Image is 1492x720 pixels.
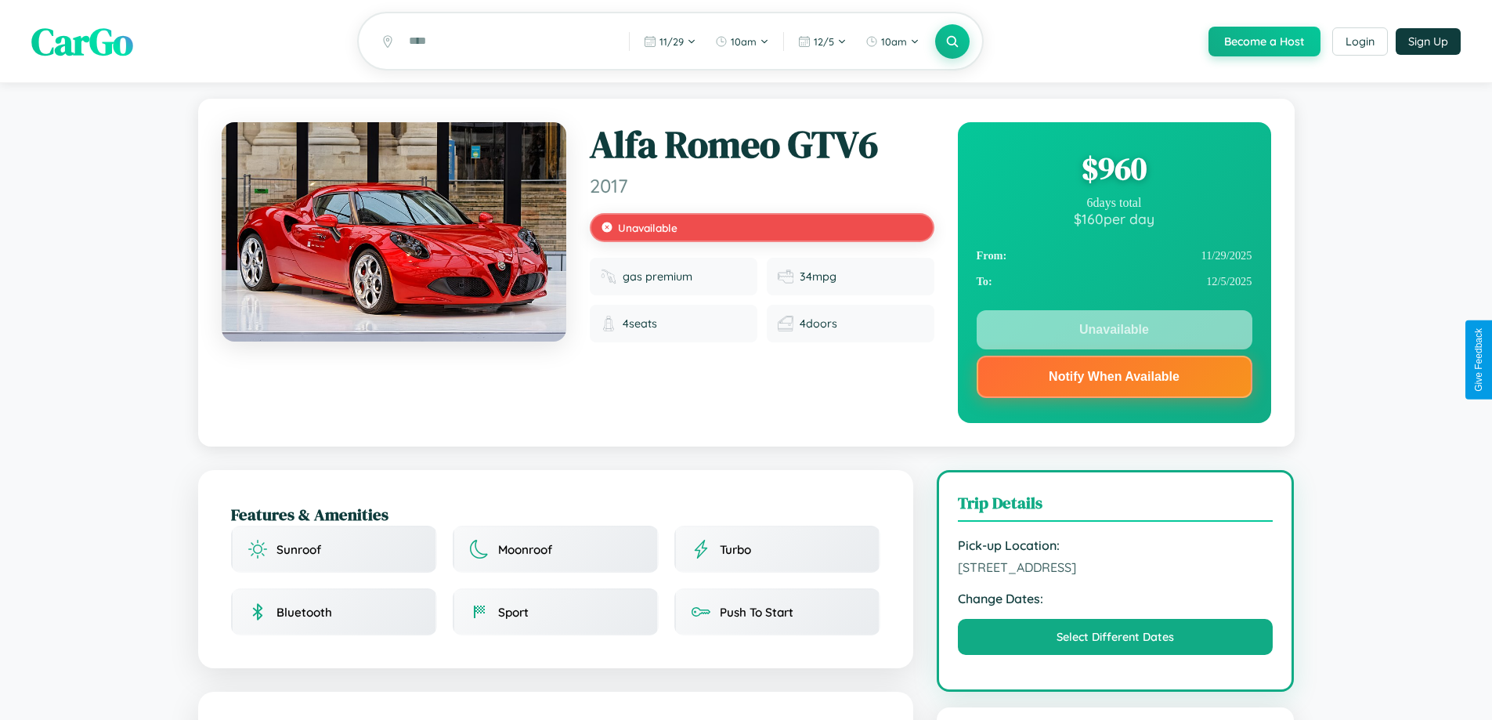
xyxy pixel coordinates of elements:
span: Unavailable [618,221,677,234]
strong: From: [977,249,1007,262]
span: 2017 [590,174,934,197]
span: 4 seats [623,317,657,331]
span: CarGo [31,16,133,67]
img: Fuel type [601,269,616,284]
span: 34 mpg [800,270,836,284]
img: Alfa Romeo GTV6 2017 [222,122,566,342]
strong: Pick-up Location: [958,537,1273,553]
button: Unavailable [977,310,1252,349]
span: Moonroof [498,542,552,557]
div: $ 160 per day [977,210,1252,227]
span: 11 / 29 [659,35,684,48]
span: 12 / 5 [814,35,834,48]
span: [STREET_ADDRESS] [958,559,1273,575]
button: 11/29 [636,29,704,54]
span: 10am [731,35,757,48]
span: gas premium [623,270,692,284]
div: 12 / 5 / 2025 [977,269,1252,295]
button: Select Different Dates [958,619,1273,655]
div: Give Feedback [1473,328,1484,392]
img: Seats [601,316,616,331]
h3: Trip Details [958,491,1273,522]
span: Bluetooth [276,605,332,620]
strong: Change Dates: [958,591,1273,606]
span: Push To Start [720,605,793,620]
span: Turbo [720,542,751,557]
span: 4 doors [800,317,837,331]
span: Sunroof [276,542,321,557]
span: 10am [881,35,907,48]
span: Sport [498,605,529,620]
button: Notify When Available [977,356,1252,398]
button: 12/5 [790,29,854,54]
strong: To: [977,275,992,288]
div: $ 960 [977,147,1252,190]
h2: Features & Amenities [231,503,880,526]
img: Doors [778,316,793,331]
img: Fuel efficiency [778,269,793,284]
button: 10am [707,29,777,54]
div: 6 days total [977,196,1252,210]
button: Login [1332,27,1388,56]
button: Sign Up [1396,28,1461,55]
button: Become a Host [1208,27,1320,56]
div: 11 / 29 / 2025 [977,243,1252,269]
h1: Alfa Romeo GTV6 [590,122,934,168]
button: 10am [858,29,927,54]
